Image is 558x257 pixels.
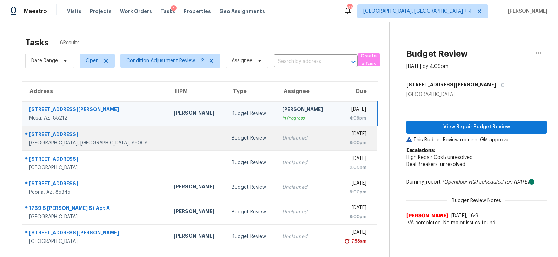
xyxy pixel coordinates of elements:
[406,63,449,70] div: [DATE] by 4:09pm
[340,155,366,164] div: [DATE]
[406,212,449,219] span: [PERSON_NAME]
[29,205,162,213] div: 1769 S [PERSON_NAME] St Apt A
[126,57,204,64] span: Condition Adjustment Review + 2
[171,5,177,12] div: 1
[232,135,271,142] div: Budget Review
[29,164,162,171] div: [GEOGRAPHIC_DATA]
[86,57,99,64] span: Open
[219,8,265,15] span: Geo Assignments
[412,123,541,131] span: View Repair Budget Review
[282,208,329,216] div: Unclaimed
[479,180,529,185] i: scheduled for: [DATE]
[340,139,366,146] div: 9:00pm
[406,121,547,134] button: View Repair Budget Review
[406,81,496,88] h5: [STREET_ADDRESS][PERSON_NAME]
[232,159,271,166] div: Budget Review
[340,164,366,171] div: 9:00pm
[29,155,162,164] div: [STREET_ADDRESS]
[90,8,112,15] span: Projects
[282,106,329,115] div: [PERSON_NAME]
[232,208,271,216] div: Budget Review
[350,238,366,245] div: 7:58am
[348,57,358,67] button: Open
[505,8,547,15] span: [PERSON_NAME]
[25,39,49,46] h2: Tasks
[174,183,220,192] div: [PERSON_NAME]
[174,109,220,118] div: [PERSON_NAME]
[184,8,211,15] span: Properties
[22,82,168,101] th: Address
[406,155,473,160] span: High Repair Cost: unresolved
[451,213,478,218] span: [DATE], 16:9
[406,219,547,226] span: IVA completed. No major issues found.
[358,53,380,66] button: Create a Task
[347,4,352,11] div: 67
[232,110,271,117] div: Budget Review
[442,180,478,185] i: (Opendoor HQ)
[363,8,472,15] span: [GEOGRAPHIC_DATA], [GEOGRAPHIC_DATA] + 4
[340,188,366,195] div: 9:00pm
[29,238,162,245] div: [GEOGRAPHIC_DATA]
[174,232,220,241] div: [PERSON_NAME]
[277,82,334,101] th: Assignee
[496,78,506,91] button: Copy Address
[340,115,366,122] div: 4:09pm
[406,91,547,98] div: [GEOGRAPHIC_DATA]
[29,213,162,220] div: [GEOGRAPHIC_DATA]
[282,115,329,122] div: In Progress
[29,115,162,122] div: Mesa, AZ, 85212
[282,233,329,240] div: Unclaimed
[226,82,277,101] th: Type
[174,208,220,217] div: [PERSON_NAME]
[31,57,58,64] span: Date Range
[406,179,547,186] div: Dummy_report
[60,39,80,46] span: 6 Results
[274,56,338,67] input: Search by address
[232,184,271,191] div: Budget Review
[160,9,175,14] span: Tasks
[120,8,152,15] span: Work Orders
[29,106,162,115] div: [STREET_ADDRESS][PERSON_NAME]
[29,229,162,238] div: [STREET_ADDRESS][PERSON_NAME]
[406,50,468,57] h2: Budget Review
[406,136,547,143] p: This Budget Review requires GM approval
[340,213,366,220] div: 9:00pm
[344,238,350,245] img: Overdue Alarm Icon
[340,130,366,139] div: [DATE]
[29,180,162,189] div: [STREET_ADDRESS]
[29,131,162,140] div: [STREET_ADDRESS]
[29,140,162,147] div: [GEOGRAPHIC_DATA], [GEOGRAPHIC_DATA], 85008
[406,162,465,167] span: Deal Breakers: unresolved
[340,106,366,115] div: [DATE]
[340,204,366,213] div: [DATE]
[406,148,435,153] b: Escalations:
[232,233,271,240] div: Budget Review
[168,82,226,101] th: HPM
[232,57,252,64] span: Assignee
[340,229,366,238] div: [DATE]
[447,197,505,204] span: Budget Review Notes
[334,82,377,101] th: Due
[29,189,162,196] div: Peoria, AZ, 85345
[282,135,329,142] div: Unclaimed
[24,8,47,15] span: Maestro
[67,8,81,15] span: Visits
[361,52,377,68] span: Create a Task
[340,180,366,188] div: [DATE]
[282,159,329,166] div: Unclaimed
[282,184,329,191] div: Unclaimed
